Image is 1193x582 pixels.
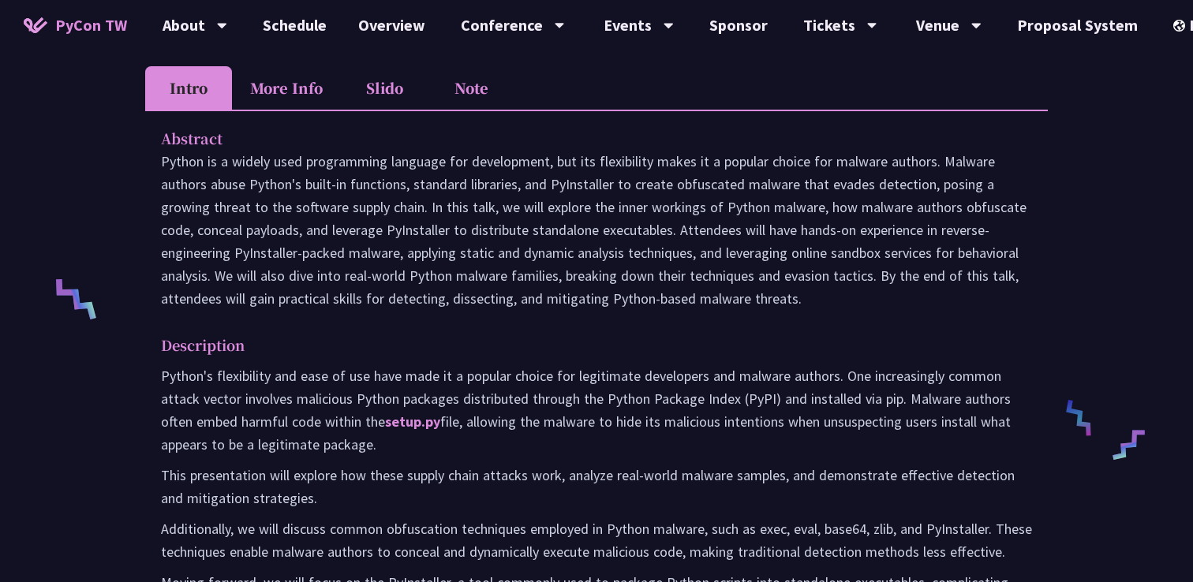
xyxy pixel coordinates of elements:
p: Additionally, we will discuss common obfuscation techniques employed in Python malware, such as e... [161,517,1032,563]
li: Slido [341,66,428,110]
li: Note [428,66,514,110]
span: PyCon TW [55,13,127,37]
p: Description [161,334,1000,356]
img: Locale Icon [1173,20,1189,32]
a: setup.py [385,412,440,431]
p: Python's flexibility and ease of use have made it a popular choice for legitimate developers and ... [161,364,1032,456]
a: PyCon TW [8,6,143,45]
li: More Info [232,66,341,110]
li: Intro [145,66,232,110]
img: Home icon of PyCon TW 2025 [24,17,47,33]
p: Abstract [161,127,1000,150]
p: This presentation will explore how these supply chain attacks work, analyze real-world malware sa... [161,464,1032,509]
p: Python is a widely used programming language for development, but its flexibility makes it a popu... [161,150,1032,310]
